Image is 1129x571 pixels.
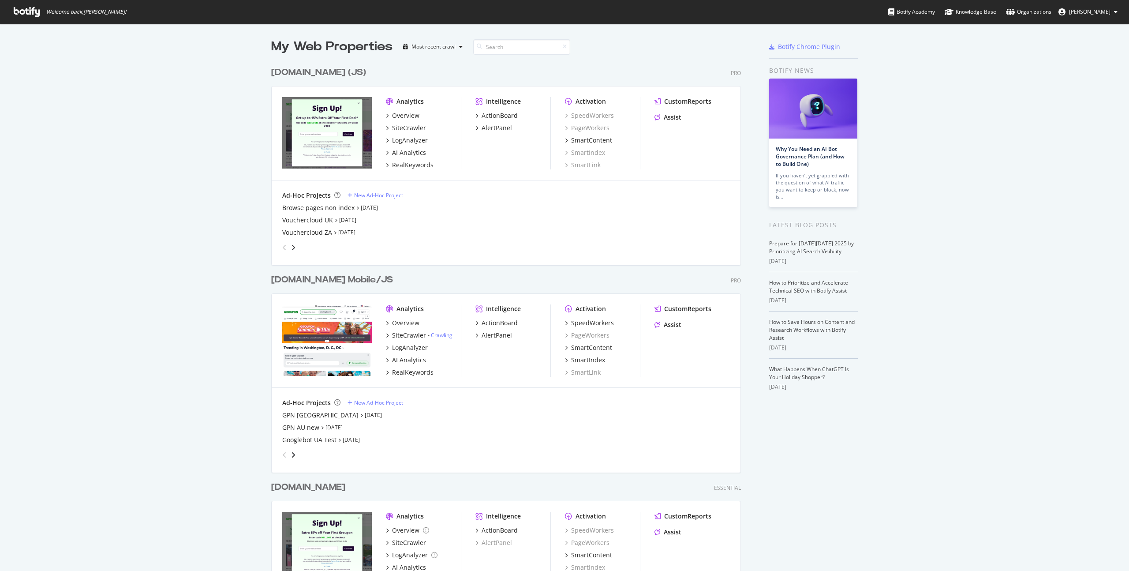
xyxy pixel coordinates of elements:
[664,97,711,106] div: CustomReports
[482,331,512,340] div: AlertPanel
[654,113,681,122] a: Assist
[486,512,521,521] div: Intelligence
[282,203,355,212] a: Browse pages non index
[392,124,426,132] div: SiteCrawler
[565,111,614,120] div: SpeedWorkers
[282,216,333,225] a: Vouchercloud UK
[888,8,935,16] div: Botify Academy
[271,274,396,286] a: [DOMAIN_NAME] Mobile/JS
[565,161,601,169] a: SmartLink
[769,365,849,381] a: What Happens When ChatGPT Is Your Holiday Shopper?
[271,66,370,79] a: [DOMAIN_NAME] (JS)
[386,331,452,340] a: SiteCrawler- Crawling
[339,216,356,224] a: [DATE]
[769,79,857,139] img: Why You Need an AI Bot Governance Plan (and How to Build One)
[769,383,858,391] div: [DATE]
[290,243,296,252] div: angle-right
[664,113,681,122] div: Assist
[282,423,319,432] a: GPN AU new
[475,124,512,132] a: AlertPanel
[392,111,419,120] div: Overview
[473,39,570,55] input: Search
[392,148,426,157] div: AI Analytics
[482,526,518,535] div: ActionBoard
[571,319,614,327] div: SpeedWorkers
[565,538,609,547] a: PageWorkers
[565,343,612,352] a: SmartContent
[475,319,518,327] a: ActionBoard
[565,148,605,157] div: SmartIndex
[778,42,840,51] div: Botify Chrome Plugin
[769,279,848,294] a: How to Prioritize and Accelerate Technical SEO with Botify Assist
[714,484,741,492] div: Essential
[361,204,378,211] a: [DATE]
[565,136,612,145] a: SmartContent
[282,228,332,237] a: Vouchercloud ZA
[392,343,428,352] div: LogAnalyzer
[386,343,428,352] a: LogAnalyzer
[354,399,403,406] div: New Ad-Hoc Project
[565,124,609,132] a: PageWorkers
[343,436,360,443] a: [DATE]
[282,304,372,376] img: groupon.com
[282,436,336,444] a: Googlebot UA Test
[769,42,840,51] a: Botify Chrome Plugin
[654,304,711,313] a: CustomReports
[571,136,612,145] div: SmartContent
[392,331,426,340] div: SiteCrawler
[565,526,614,535] a: SpeedWorkers
[475,538,512,547] div: AlertPanel
[282,191,331,200] div: Ad-Hoc Projects
[271,481,349,494] a: [DOMAIN_NAME]
[392,551,428,560] div: LogAnalyzer
[731,69,741,77] div: Pro
[475,111,518,120] a: ActionBoard
[571,356,605,364] div: SmartIndex
[664,320,681,329] div: Assist
[654,97,711,106] a: CustomReports
[475,526,518,535] a: ActionBoard
[769,257,858,265] div: [DATE]
[731,277,741,284] div: Pro
[769,240,854,255] a: Prepare for [DATE][DATE] 2025 by Prioritizing AI Search Visibility
[279,240,290,255] div: angle-left
[664,304,711,313] div: CustomReports
[769,220,858,230] div: Latest Blog Posts
[565,319,614,327] a: SpeedWorkers
[769,66,858,75] div: Botify news
[396,304,424,313] div: Analytics
[486,304,521,313] div: Intelligence
[776,145,845,168] a: Why You Need an AI Bot Governance Plan (and How to Build One)
[271,38,393,56] div: My Web Properties
[392,368,434,377] div: RealKeywords
[386,161,434,169] a: RealKeywords
[392,136,428,145] div: LogAnalyzer
[664,528,681,537] div: Assist
[431,331,452,339] a: Crawling
[482,124,512,132] div: AlertPanel
[482,111,518,120] div: ActionBoard
[348,399,403,406] a: New Ad-Hoc Project
[354,192,403,199] div: New Ad-Hoc Project
[386,136,428,145] a: LogAnalyzer
[325,424,343,431] a: [DATE]
[365,411,382,419] a: [DATE]
[565,331,609,340] div: PageWorkers
[386,148,426,157] a: AI Analytics
[271,274,393,286] div: [DOMAIN_NAME] Mobile/JS
[348,192,403,199] a: New Ad-Hoc Project
[576,304,606,313] div: Activation
[386,124,426,132] a: SiteCrawler
[576,97,606,106] div: Activation
[400,40,466,54] button: Most recent crawl
[271,481,345,494] div: [DOMAIN_NAME]
[565,368,601,377] a: SmartLink
[279,448,290,462] div: angle-left
[428,331,452,339] div: -
[776,172,851,200] div: If you haven’t yet grappled with the question of what AI traffic you want to keep or block, now is…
